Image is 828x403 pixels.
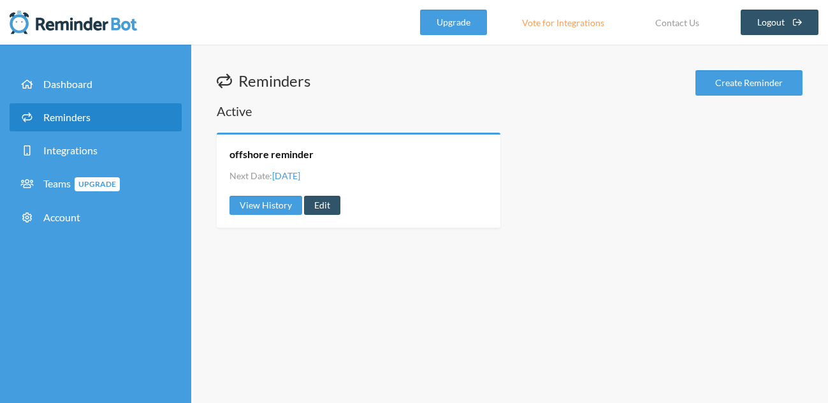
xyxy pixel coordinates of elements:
a: Vote for Integrations [506,10,620,35]
a: Integrations [10,136,182,165]
a: View History [229,196,302,215]
a: TeamsUpgrade [10,170,182,198]
a: Reminders [10,103,182,131]
a: Edit [304,196,340,215]
span: Integrations [43,144,98,156]
a: offshore reminder [229,147,314,161]
a: Create Reminder [695,70,803,96]
a: Contact Us [639,10,715,35]
h1: Reminders [217,70,310,92]
span: Upgrade [75,177,120,191]
span: Dashboard [43,78,92,90]
a: Upgrade [420,10,487,35]
a: Dashboard [10,70,182,98]
h2: Active [217,102,803,120]
a: Logout [741,10,819,35]
span: Reminders [43,111,91,123]
a: Account [10,203,182,231]
img: Reminder Bot [10,10,137,35]
span: Account [43,211,80,223]
span: [DATE] [272,170,300,181]
li: Next Date: [229,169,300,182]
span: Teams [43,177,120,189]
